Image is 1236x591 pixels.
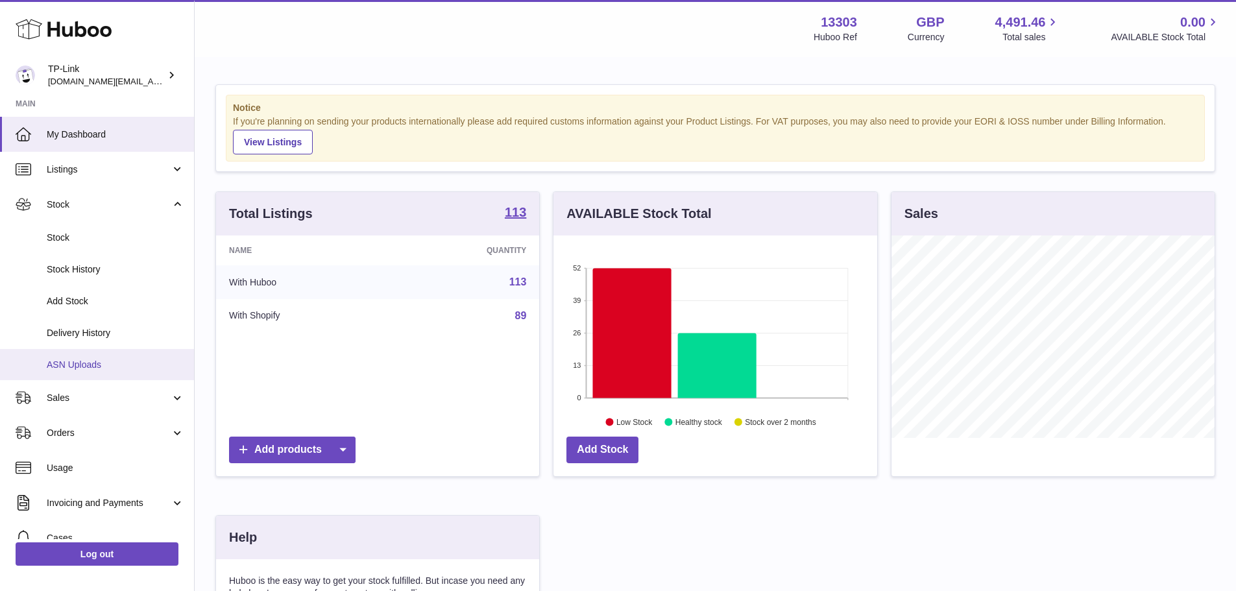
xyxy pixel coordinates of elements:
span: AVAILABLE Stock Total [1111,31,1220,43]
th: Quantity [391,235,540,265]
text: Low Stock [616,417,653,426]
div: TP-Link [48,63,165,88]
text: 0 [577,394,581,402]
div: Currency [908,31,945,43]
h3: AVAILABLE Stock Total [566,205,711,223]
span: 4,491.46 [995,14,1046,31]
th: Name [216,235,391,265]
a: 113 [505,206,526,221]
span: Delivery History [47,327,184,339]
strong: Notice [233,102,1198,114]
span: Stock [47,199,171,211]
strong: 13303 [821,14,857,31]
span: Add Stock [47,295,184,308]
strong: GBP [916,14,944,31]
a: Log out [16,542,178,566]
span: Listings [47,163,171,176]
text: Healthy stock [675,417,723,426]
div: If you're planning on sending your products internationally please add required customs informati... [233,115,1198,154]
span: Stock History [47,263,184,276]
span: [DOMAIN_NAME][EMAIL_ADDRESS][DOMAIN_NAME] [48,76,258,86]
span: Invoicing and Payments [47,497,171,509]
span: My Dashboard [47,128,184,141]
span: Sales [47,392,171,404]
span: Cases [47,532,184,544]
a: Add Stock [566,437,638,463]
a: View Listings [233,130,313,154]
a: 89 [515,310,527,321]
text: 13 [574,361,581,369]
span: 0.00 [1180,14,1206,31]
text: 39 [574,296,581,304]
strong: 113 [505,206,526,219]
h3: Total Listings [229,205,313,223]
td: With Huboo [216,265,391,299]
span: Total sales [1002,31,1060,43]
a: 113 [509,276,527,287]
span: ASN Uploads [47,359,184,371]
a: 0.00 AVAILABLE Stock Total [1111,14,1220,43]
span: Stock [47,232,184,244]
span: Usage [47,462,184,474]
text: 52 [574,264,581,272]
a: 4,491.46 Total sales [995,14,1061,43]
h3: Help [229,529,257,546]
h3: Sales [904,205,938,223]
a: Add products [229,437,356,463]
img: purchase.uk@tp-link.com [16,66,35,85]
text: 26 [574,329,581,337]
span: Orders [47,427,171,439]
text: Stock over 2 months [745,417,816,426]
div: Huboo Ref [814,31,857,43]
td: With Shopify [216,299,391,333]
